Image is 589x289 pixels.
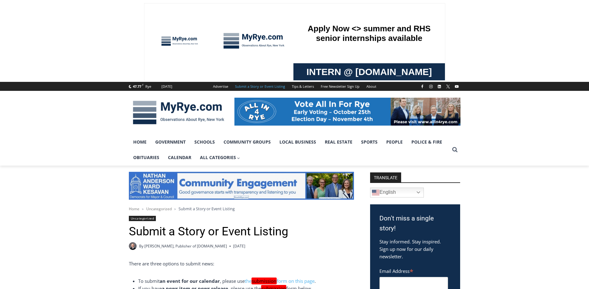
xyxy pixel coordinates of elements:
[151,134,190,150] a: Government
[370,172,401,182] strong: TRANSLATE
[157,0,293,60] div: Apply Now <> summer and RHS senior internships available
[444,83,452,90] a: X
[162,62,288,76] span: Intern @ [DOMAIN_NAME]
[129,150,164,165] a: Obituaries
[164,150,196,165] a: Calendar
[379,265,448,276] label: Email Address
[357,134,382,150] a: Sports
[69,52,71,59] div: /
[379,238,451,260] p: Stay informed. Stay inspired. Sign up now for our daily newsletter.
[196,150,245,165] button: Child menu of All Categories
[160,278,220,284] strong: an event for our calendar
[382,134,407,150] a: People
[133,84,141,89] span: 47.77
[407,134,446,150] a: Police & Fire
[210,82,232,91] a: Advertise
[453,83,460,90] a: YouTube
[139,243,143,249] span: By
[129,206,354,212] nav: Breadcrumbs
[436,83,443,90] a: Linkedin
[145,84,151,89] div: Rye
[320,134,357,150] a: Real Estate
[129,96,228,129] img: MyRye.com
[161,84,172,89] div: [DATE]
[174,207,176,211] span: >
[179,206,235,211] span: Submit a Story or Event Listing
[5,62,79,77] h4: [PERSON_NAME] Read Sanctuary Fall Fest: [DATE]
[149,60,301,77] a: Intern @ [DOMAIN_NAME]
[72,52,75,59] div: 6
[317,82,363,91] a: Free Newsletter Sign Up
[245,278,315,284] a: thesubmissionform on this page
[210,82,380,91] nav: Secondary Navigation
[129,134,449,166] nav: Primary Navigation
[129,216,156,221] a: Uncategorized
[419,83,426,90] a: Facebook
[129,242,137,250] a: Author image
[427,83,435,90] a: Instagram
[233,243,245,249] time: [DATE]
[219,134,275,150] a: Community Groups
[129,206,139,211] a: Home
[190,134,219,150] a: Schools
[275,134,320,150] a: Local Business
[363,82,380,91] a: About
[129,134,151,150] a: Home
[142,83,143,87] span: F
[129,225,354,239] h1: Submit a Story or Event Listing
[144,243,227,249] a: [PERSON_NAME], Publisher of [DOMAIN_NAME]
[379,214,451,233] h3: Don't miss a single story!
[251,278,277,284] em: submission
[234,98,460,126] img: All in for Rye
[372,189,379,196] img: en
[138,277,354,285] li: To submit , please use .
[370,188,424,198] a: English
[288,82,317,91] a: Tips & Letters
[449,144,460,155] button: View Search Form
[129,260,354,267] p: There are three options to submit news:
[146,206,172,211] a: Uncategorized
[0,62,90,77] a: [PERSON_NAME] Read Sanctuary Fall Fest: [DATE]
[65,52,68,59] div: 5
[65,18,87,51] div: unique DIY crafts
[142,207,144,211] span: >
[232,82,288,91] a: Submit a Story or Event Listing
